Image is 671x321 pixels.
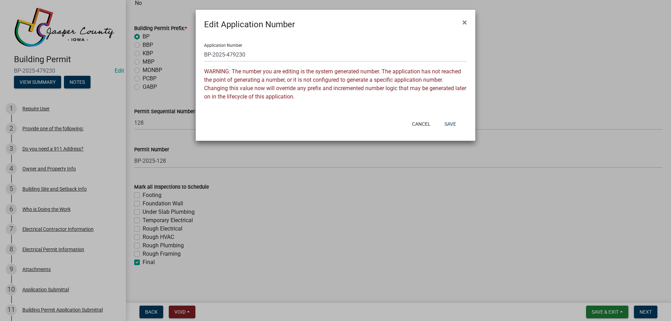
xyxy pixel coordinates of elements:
p: WARNING: The number you are editing is the system generated number. The application has not reach... [204,67,467,101]
button: Save [439,118,462,130]
span: × [462,17,467,27]
button: Cancel [406,118,436,130]
h4: Edit Application Number [204,18,295,31]
button: Close [457,13,472,32]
